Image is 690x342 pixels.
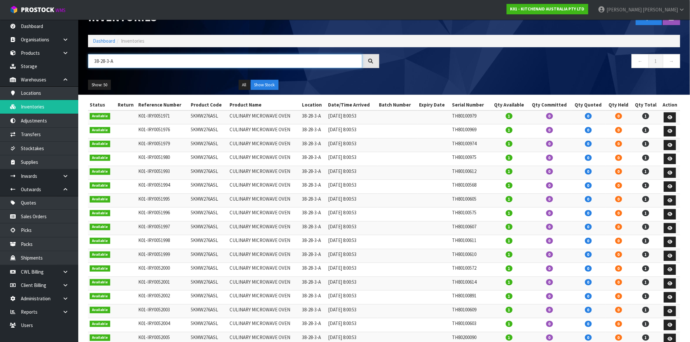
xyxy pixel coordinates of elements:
span: 0 [546,155,553,161]
td: 5KMW276ASL [189,263,228,277]
td: TH80100605 [450,193,490,207]
td: 38-28-3-A [300,124,326,138]
span: 0 [615,155,622,161]
td: 38-28-3-A [300,138,326,152]
td: [DATE] 8:00:53 [326,291,377,305]
td: CULINARY MICROWAVE OVEN [228,138,300,152]
span: 0 [615,251,622,258]
td: K01-IRY0052004 [137,318,189,332]
span: 1 [642,182,649,189]
td: TH80100979 [450,110,490,124]
span: 0 [615,168,622,175]
button: Show: 50 [88,80,111,90]
span: ProStock [21,6,54,14]
th: Product Name [228,100,300,110]
td: 5KMW276ASL [189,193,228,207]
span: Available [90,224,110,230]
td: CULINARY MICROWAVE OVEN [228,318,300,332]
td: TH80100607 [450,221,490,235]
span: 0 [546,251,553,258]
span: Available [90,168,110,175]
td: CULINARY MICROWAVE OVEN [228,304,300,318]
th: Reference Number [137,100,189,110]
span: 1 [506,238,513,244]
span: [PERSON_NAME] [643,7,678,13]
td: [DATE] 8:00:53 [326,193,377,207]
td: 38-28-3-A [300,180,326,194]
td: CULINARY MICROWAVE OVEN [228,124,300,138]
td: K01-IRY0052002 [137,291,189,305]
td: [DATE] 8:00:53 [326,304,377,318]
span: 1 [642,265,649,272]
span: Available [90,279,110,286]
td: TH80100610 [450,249,490,263]
span: 0 [546,113,553,119]
nav: Page navigation [389,54,680,70]
td: TH80100609 [450,304,490,318]
td: K01-IRY0051980 [137,152,189,166]
span: Available [90,321,110,327]
td: 38-28-3-A [300,263,326,277]
td: 38-28-3-A [300,221,326,235]
span: 0 [615,196,622,202]
span: 1 [642,307,649,313]
td: K01-IRY0052001 [137,277,189,291]
td: K01-IRY0051979 [137,138,189,152]
td: CULINARY MICROWAVE OVEN [228,249,300,263]
th: Qty Total [632,100,660,110]
td: 5KMW276ASL [189,277,228,291]
td: TH80100568 [450,180,490,194]
td: K01-IRY0051994 [137,180,189,194]
td: 5KMW276ASL [189,291,228,305]
span: 1 [506,168,513,175]
span: 0 [615,141,622,147]
th: Action [660,100,680,110]
span: 0 [585,196,592,202]
span: 1 [642,127,649,133]
td: 38-28-3-A [300,249,326,263]
span: Available [90,293,110,300]
span: 1 [506,251,513,258]
td: [DATE] 8:00:53 [326,221,377,235]
span: Available [90,251,110,258]
span: 0 [585,141,592,147]
span: 0 [615,335,622,341]
th: Status [88,100,115,110]
span: 1 [506,293,513,299]
td: TH80100575 [450,207,490,221]
span: 0 [546,279,553,285]
span: 0 [615,182,622,189]
span: Available [90,196,110,203]
td: 5KMW276ASL [189,124,228,138]
td: [DATE] 8:00:53 [326,166,377,180]
td: K01-IRY0052000 [137,263,189,277]
th: Batch Number [378,100,417,110]
span: 0 [546,168,553,175]
th: Qty Held [606,100,632,110]
td: 38-28-3-A [300,193,326,207]
td: 5KMW276ASL [189,166,228,180]
span: 0 [615,307,622,313]
span: 0 [585,293,592,299]
span: 1 [506,279,513,285]
td: 38-28-3-A [300,235,326,249]
td: K01-IRY0051971 [137,110,189,124]
span: 1 [506,321,513,327]
span: 0 [546,307,553,313]
td: [DATE] 8:00:53 [326,110,377,124]
span: 0 [615,279,622,285]
td: CULINARY MICROWAVE OVEN [228,152,300,166]
span: Available [90,238,110,244]
th: Date/Time Arrived [326,100,377,110]
td: K01-IRY0051997 [137,221,189,235]
span: 0 [615,224,622,230]
span: 0 [615,293,622,299]
span: 0 [546,224,553,230]
span: 1 [506,182,513,189]
td: K01-IRY0051996 [137,207,189,221]
td: 5KMW276ASL [189,221,228,235]
th: Serial Number [450,100,490,110]
span: 0 [585,335,592,341]
span: 0 [615,113,622,119]
td: CULINARY MICROWAVE OVEN [228,110,300,124]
